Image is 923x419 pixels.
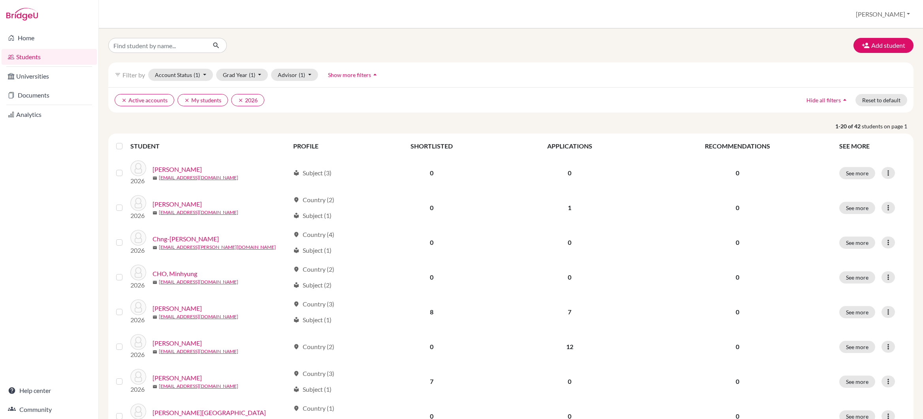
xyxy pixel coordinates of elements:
[853,38,914,53] button: Add student
[216,69,268,81] button: Grad Year(1)
[293,301,300,307] span: location_on
[293,168,332,178] div: Subject (3)
[153,245,157,250] span: mail
[645,377,830,386] p: 0
[293,369,334,378] div: Country (3)
[293,246,332,255] div: Subject (1)
[364,295,499,329] td: 8
[293,265,334,274] div: Country (2)
[159,383,238,390] a: [EMAIL_ADDRESS][DOMAIN_NAME]
[130,280,146,290] p: 2026
[293,370,300,377] span: location_on
[640,137,834,156] th: RECOMMENDATIONS
[293,317,300,323] span: local_library
[839,202,875,214] button: See more
[841,96,849,104] i: arrow_drop_up
[293,385,332,394] div: Subject (1)
[130,195,146,211] img: Chen, Siyu
[2,107,97,122] a: Analytics
[231,94,264,106] button: clear2026
[153,349,157,354] span: mail
[364,156,499,190] td: 0
[293,386,300,393] span: local_library
[321,69,386,81] button: Show more filtersarrow_drop_up
[293,197,300,203] span: location_on
[153,315,157,319] span: mail
[130,230,146,246] img: Chng-Luchau, Grant
[293,344,300,350] span: location_on
[153,338,202,348] a: [PERSON_NAME]
[2,49,97,65] a: Students
[293,282,300,288] span: local_library
[839,167,875,179] button: See more
[159,313,238,320] a: [EMAIL_ADDRESS][DOMAIN_NAME]
[184,98,190,103] i: clear
[299,71,305,78] span: (1)
[130,334,146,350] img: GOLLAMUDI, Shreyas
[148,69,213,81] button: Account Status(1)
[130,160,146,176] img: Arush, Kumar
[130,369,146,385] img: GROVER, Aarit
[293,230,334,239] div: Country (4)
[645,168,830,178] p: 0
[364,190,499,225] td: 0
[371,71,379,79] i: arrow_drop_up
[115,71,121,78] i: filter_list
[153,210,157,215] span: mail
[839,341,875,353] button: See more
[249,71,255,78] span: (1)
[130,137,288,156] th: STUDENT
[153,280,157,285] span: mail
[130,246,146,255] p: 2026
[499,225,640,260] td: 0
[293,405,300,411] span: location_on
[153,269,197,278] a: CHO, Minhyung
[645,272,830,282] p: 0
[121,98,127,103] i: clear
[499,190,640,225] td: 1
[293,247,300,254] span: local_library
[645,342,830,351] p: 0
[2,68,97,84] a: Universities
[293,231,300,238] span: location_on
[293,280,332,290] div: Subject (2)
[177,94,228,106] button: clearMy students
[293,211,332,220] div: Subject (1)
[194,71,200,78] span: (1)
[645,203,830,212] p: 0
[364,329,499,364] td: 0
[645,307,830,317] p: 0
[2,30,97,46] a: Home
[153,408,266,417] a: [PERSON_NAME][GEOGRAPHIC_DATA]
[328,71,371,78] span: Show more filters
[153,373,202,383] a: [PERSON_NAME]
[293,212,300,219] span: local_library
[293,342,334,351] div: Country (2)
[288,137,364,156] th: PROFILE
[834,137,910,156] th: SEE MORE
[122,71,145,79] span: Filter by
[130,211,146,220] p: 2026
[130,315,146,325] p: 2026
[2,383,97,398] a: Help center
[2,402,97,417] a: Community
[499,295,640,329] td: 7
[293,404,334,413] div: Country (1)
[6,8,38,21] img: Bridge-U
[839,306,875,318] button: See more
[159,209,238,216] a: [EMAIL_ADDRESS][DOMAIN_NAME]
[159,278,238,286] a: [EMAIL_ADDRESS][DOMAIN_NAME]
[364,260,499,295] td: 0
[855,94,907,106] button: Reset to default
[130,299,146,315] img: GOEL, Ishaan
[293,299,334,309] div: Country (3)
[108,38,206,53] input: Find student by name...
[159,348,238,355] a: [EMAIL_ADDRESS][DOMAIN_NAME]
[364,225,499,260] td: 0
[839,376,875,388] button: See more
[862,122,914,130] span: students on page 1
[159,244,276,251] a: [EMAIL_ADDRESS][PERSON_NAME][DOMAIN_NAME]
[159,174,238,181] a: [EMAIL_ADDRESS][DOMAIN_NAME]
[499,364,640,399] td: 0
[293,315,332,325] div: Subject (1)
